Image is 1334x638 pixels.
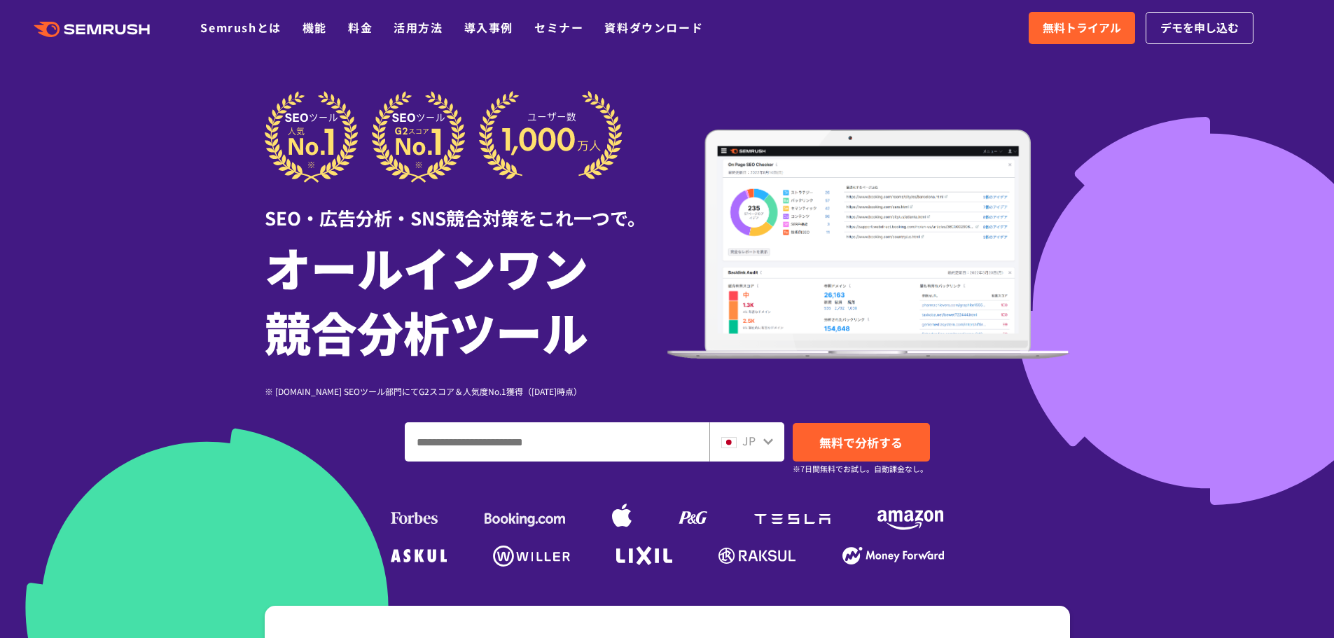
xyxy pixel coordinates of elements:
a: 料金 [348,19,373,36]
a: 導入事例 [464,19,513,36]
a: 機能 [303,19,327,36]
a: デモを申し込む [1146,12,1253,44]
a: 無料で分析する [793,423,930,462]
input: ドメイン、キーワードまたはURLを入力してください [405,423,709,461]
span: 無料で分析する [819,434,903,451]
small: ※7日間無料でお試し。自動課金なし。 [793,462,928,476]
span: デモを申し込む [1160,19,1239,37]
a: 活用方法 [394,19,443,36]
span: JP [742,432,756,449]
span: 無料トライアル [1043,19,1121,37]
a: 資料ダウンロード [604,19,703,36]
a: 無料トライアル [1029,12,1135,44]
a: セミナー [534,19,583,36]
div: SEO・広告分析・SNS競合対策をこれ一つで。 [265,183,667,231]
a: Semrushとは [200,19,281,36]
div: ※ [DOMAIN_NAME] SEOツール部門にてG2スコア＆人気度No.1獲得（[DATE]時点） [265,384,667,398]
h1: オールインワン 競合分析ツール [265,235,667,363]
